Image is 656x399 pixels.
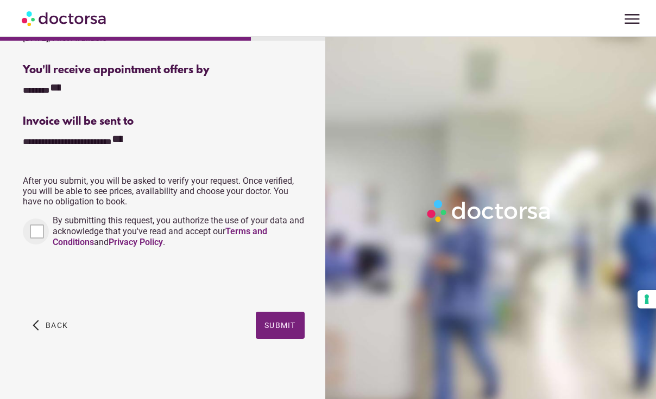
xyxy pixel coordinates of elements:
span: menu [622,9,642,29]
button: Your consent preferences for tracking technologies [638,290,656,308]
div: You'll receive appointment offers by [23,64,304,76]
img: Logo-Doctorsa-trans-White-partial-flat.png [424,196,555,226]
p: After you submit, you will be asked to verify your request. Once verified, you will be able to se... [23,176,304,207]
span: Back [46,321,68,330]
iframe: reCAPTCHA [23,259,188,301]
span: By submitting this request, you authorize the use of your data and acknowledge that you've read a... [53,215,304,247]
img: Doctorsa.com [22,6,108,30]
button: Submit [256,312,305,339]
div: Invoice will be sent to [23,115,304,128]
a: Terms and Conditions [53,226,267,247]
span: Submit [264,321,296,330]
a: Privacy Policy [109,237,163,247]
button: arrow_back_ios Back [28,312,72,339]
